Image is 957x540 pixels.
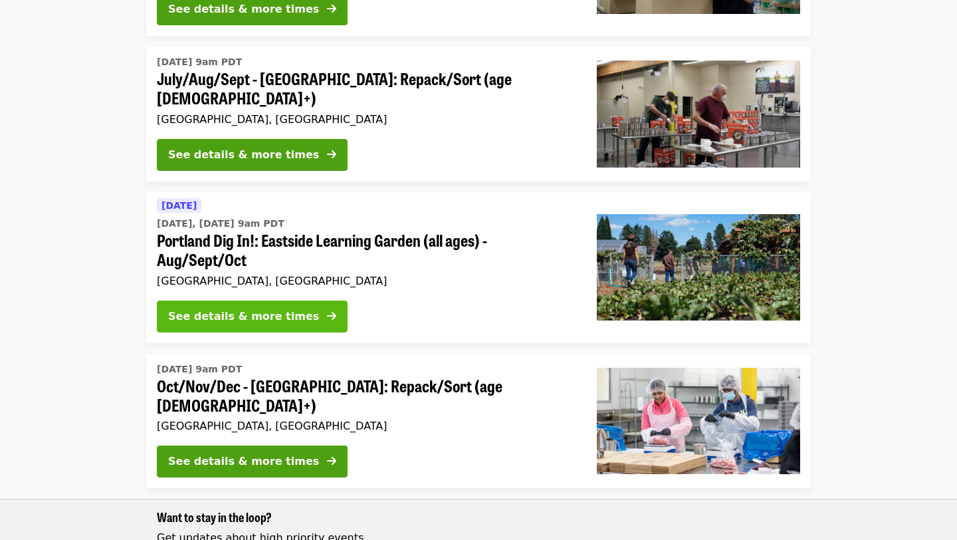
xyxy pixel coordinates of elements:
time: [DATE] 9am PDT [157,55,242,69]
span: [DATE] [161,200,197,211]
i: arrow-right icon [327,148,336,161]
div: [GEOGRAPHIC_DATA], [GEOGRAPHIC_DATA] [157,113,576,126]
i: arrow-right icon [327,310,336,323]
div: [GEOGRAPHIC_DATA], [GEOGRAPHIC_DATA] [157,420,576,432]
div: See details & more times [168,454,319,470]
a: See details for "Portland Dig In!: Eastside Learning Garden (all ages) - Aug/Sept/Oct" [146,192,811,343]
a: See details for "July/Aug/Sept - Portland: Repack/Sort (age 16+)" [146,47,811,182]
div: See details & more times [168,147,319,163]
i: arrow-right icon [327,455,336,468]
span: July/Aug/Sept - [GEOGRAPHIC_DATA]: Repack/Sort (age [DEMOGRAPHIC_DATA]+) [157,69,576,108]
div: See details & more times [168,1,319,17]
div: See details & more times [168,309,319,325]
time: [DATE] 9am PDT [157,362,242,376]
img: July/Aug/Sept - Portland: Repack/Sort (age 16+) organized by Oregon Food Bank [597,61,800,167]
a: See details for "Oct/Nov/Dec - Beaverton: Repack/Sort (age 10+)" [146,354,811,489]
div: [GEOGRAPHIC_DATA], [GEOGRAPHIC_DATA] [157,275,576,287]
img: Oct/Nov/Dec - Beaverton: Repack/Sort (age 10+) organized by Oregon Food Bank [597,368,800,474]
span: Oct/Nov/Dec - [GEOGRAPHIC_DATA]: Repack/Sort (age [DEMOGRAPHIC_DATA]+) [157,376,576,415]
button: See details & more times [157,301,348,333]
time: [DATE], [DATE] 9am PDT [157,217,284,231]
button: See details & more times [157,139,348,171]
i: arrow-right icon [327,3,336,15]
span: Want to stay in the loop? [157,508,272,525]
span: Portland Dig In!: Eastside Learning Garden (all ages) - Aug/Sept/Oct [157,231,576,269]
img: Portland Dig In!: Eastside Learning Garden (all ages) - Aug/Sept/Oct organized by Oregon Food Bank [597,214,800,321]
button: See details & more times [157,446,348,477]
